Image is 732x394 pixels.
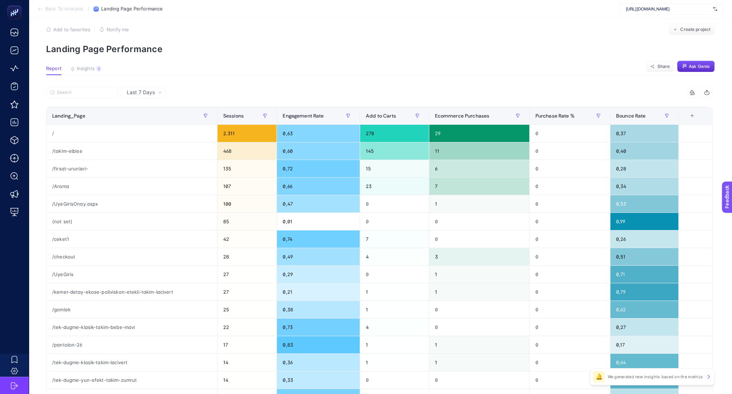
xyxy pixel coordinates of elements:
[360,266,429,283] div: 0
[530,371,610,389] div: 0
[610,354,678,371] div: 0,64
[360,354,429,371] div: 1
[610,142,678,160] div: 0,40
[46,27,90,32] button: Add to favorites
[217,301,277,318] div: 25
[277,354,360,371] div: 0,36
[217,266,277,283] div: 27
[669,24,715,35] button: Create project
[680,27,710,32] span: Create project
[217,230,277,248] div: 42
[277,230,360,248] div: 0,74
[429,125,529,142] div: 29
[46,354,217,371] div: /tek-dugme-klasik-takim-lacivert
[360,336,429,353] div: 1
[610,125,678,142] div: 0,37
[626,6,710,12] span: [URL][DOMAIN_NAME]
[530,336,610,353] div: 0
[530,283,610,301] div: 0
[217,319,277,336] div: 22
[277,266,360,283] div: 0,29
[360,283,429,301] div: 1
[429,266,529,283] div: 1
[57,90,114,95] input: Search
[87,6,89,12] span: /
[217,178,277,195] div: 107
[217,213,277,230] div: 85
[277,195,360,212] div: 0,47
[610,178,678,195] div: 0,34
[46,178,217,195] div: /Arama
[530,178,610,195] div: 0
[429,142,529,160] div: 11
[610,195,678,212] div: 0,53
[610,301,678,318] div: 0,62
[45,6,83,12] span: Back To Analysis
[107,27,129,32] span: Notify me
[429,160,529,177] div: 6
[530,230,610,248] div: 0
[223,113,244,119] span: Sessions
[46,336,217,353] div: /pantolon-26
[217,354,277,371] div: 14
[429,354,529,371] div: 1
[610,336,678,353] div: 0,17
[277,371,360,389] div: 0,33
[277,283,360,301] div: 0,21
[429,248,529,265] div: 3
[217,125,277,142] div: 2.311
[277,213,360,230] div: 0,01
[46,195,217,212] div: /UyeGirisOnay.aspx
[366,113,396,119] span: Add to Carts
[277,301,360,318] div: 0,38
[360,301,429,318] div: 1
[277,336,360,353] div: 0,83
[277,178,360,195] div: 0,66
[217,160,277,177] div: 135
[360,178,429,195] div: 23
[277,125,360,142] div: 0,63
[530,248,610,265] div: 0
[713,5,717,13] img: svg%3e
[46,248,217,265] div: /checkout
[46,44,715,54] p: Landing Page Performance
[610,213,678,230] div: 0,99
[127,89,155,96] span: Last 7 Days
[52,113,85,119] span: Landing_Page
[4,2,27,8] span: Feedback
[46,66,62,72] span: Report
[99,27,129,32] button: Notify me
[101,6,163,12] span: Landing Page Performance
[46,283,217,301] div: /kemer-detay-ekose-poliviskon-etekli-takim-lacivert
[360,213,429,230] div: 0
[283,113,324,119] span: Engagement Rate
[429,195,529,212] div: 1
[360,230,429,248] div: 7
[46,125,217,142] div: /
[46,301,217,318] div: /gomlek
[530,354,610,371] div: 0
[610,230,678,248] div: 0,26
[435,113,490,119] span: Ecommerce Purchases
[46,266,217,283] div: /UyeGiris
[657,64,670,69] span: Share
[46,230,217,248] div: /ceket1
[530,319,610,336] div: 0
[217,283,277,301] div: 27
[277,319,360,336] div: 0,73
[277,248,360,265] div: 0,49
[429,283,529,301] div: 1
[46,160,217,177] div: /firsat-urunleri-
[360,248,429,265] div: 4
[646,61,674,72] button: Share
[360,195,429,212] div: 0
[677,61,715,72] button: Ask Genie
[96,66,102,72] div: 3
[610,248,678,265] div: 0,51
[46,319,217,336] div: /tek-dugme-klasik-takim-bebe-mavi
[217,142,277,160] div: 468
[685,113,699,119] div: +
[360,371,429,389] div: 0
[607,374,703,380] p: We generated new insights based on the metrics
[610,283,678,301] div: 0,79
